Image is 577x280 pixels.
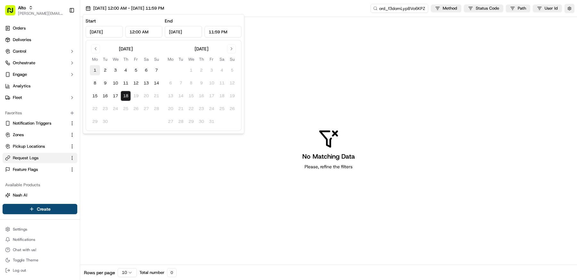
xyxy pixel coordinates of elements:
[29,61,105,67] div: Start new chat
[131,65,141,75] button: 5
[476,5,499,11] span: Status Code
[518,5,526,11] span: Path
[3,153,77,163] button: Request Logs
[3,225,77,234] button: Settings
[3,204,77,214] button: Create
[131,78,141,88] button: 12
[5,167,67,172] a: Feature Flags
[45,159,78,164] a: Powered byPylon
[6,144,12,149] div: 📗
[302,152,355,161] h3: No Matching Data
[176,56,186,63] th: Tuesday
[90,56,100,63] th: Monday
[3,23,77,33] a: Orders
[167,268,177,277] div: 0
[6,110,17,121] img: Ami Wang
[54,144,59,149] div: 💻
[20,117,52,122] span: [PERSON_NAME]
[13,132,24,138] span: Zones
[3,81,77,91] a: Analytics
[6,6,19,19] img: Nash
[371,4,428,13] input: Type to search
[3,164,77,175] button: Feature Flags
[139,270,164,276] span: Total number
[13,155,38,161] span: Request Logs
[506,4,530,12] button: Path
[3,130,77,140] button: Zones
[6,93,17,103] img: Tiffany Volk
[20,99,52,104] span: [PERSON_NAME]
[13,61,25,73] img: 4037041995827_4c49e92c6e3ed2e3ec13_72.png
[3,256,77,265] button: Toggle Theme
[13,247,36,252] span: Chat with us!
[29,67,88,73] div: We're available if you need us!
[165,56,176,63] th: Monday
[195,46,208,52] div: [DATE]
[64,159,78,164] span: Pylon
[196,56,206,63] th: Thursday
[165,18,172,24] label: End
[86,26,123,38] input: Date
[57,99,70,104] span: [DATE]
[533,4,562,12] button: User Id
[4,141,52,152] a: 📗Knowledge Base
[90,65,100,75] button: 1
[3,3,66,18] button: Alto[PERSON_NAME][EMAIL_ADDRESS][DOMAIN_NAME]
[3,190,77,200] button: Nash AI
[13,192,27,198] span: Nash AI
[119,46,133,52] div: [DATE]
[13,167,38,172] span: Feature Flags
[3,58,77,68] button: Orchestrate
[100,56,110,63] th: Tuesday
[3,141,77,152] button: Pickup Locations
[13,120,51,126] span: Notification Triggers
[13,25,26,31] span: Orders
[151,65,162,75] button: 7
[205,26,242,38] input: Time
[13,227,27,232] span: Settings
[305,163,353,170] span: Please, refine the filters
[206,56,217,63] th: Friday
[3,118,77,128] button: Notification Triggers
[110,91,121,101] button: 17
[18,4,26,11] button: Alto
[53,99,55,104] span: •
[109,63,117,71] button: Start new chat
[83,4,167,13] button: [DATE] 12:00 AM - [DATE] 11:59 PM
[443,5,457,11] span: Method
[86,18,96,24] label: Start
[3,235,77,244] button: Notifications
[141,56,151,63] th: Saturday
[125,26,163,38] input: Time
[37,206,51,212] span: Create
[18,11,64,16] button: [PERSON_NAME][EMAIL_ADDRESS][DOMAIN_NAME]
[121,65,131,75] button: 4
[90,78,100,88] button: 8
[545,5,558,11] span: User Id
[110,65,121,75] button: 3
[100,65,110,75] button: 2
[110,78,121,88] button: 10
[93,5,164,11] span: [DATE] 12:00 AM - [DATE] 11:59 PM
[13,258,38,263] span: Toggle Theme
[141,78,151,88] button: 13
[13,60,35,66] span: Orchestrate
[464,4,503,12] button: Status Code
[131,56,141,63] th: Friday
[84,269,115,276] span: Rows per page
[13,237,35,242] span: Notifications
[5,120,67,126] a: Notification Triggers
[121,78,131,88] button: 11
[3,266,77,275] button: Log out
[6,61,18,73] img: 1736555255976-a54dd68f-1ca7-489b-9aae-adbdc363a1c4
[91,44,100,53] button: Go to previous month
[13,48,26,54] span: Control
[151,78,162,88] button: 14
[227,56,237,63] th: Sunday
[57,117,70,122] span: [DATE]
[3,69,77,80] button: Engage
[3,180,77,190] div: Available Products
[5,144,67,149] a: Pickup Locations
